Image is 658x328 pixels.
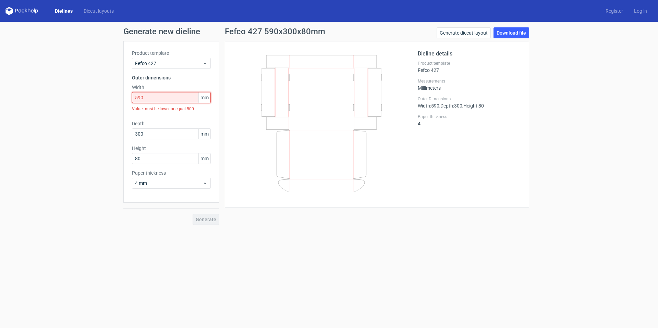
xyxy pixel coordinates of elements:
[132,50,211,56] label: Product template
[418,96,521,102] label: Outer Dimensions
[418,78,521,91] div: Millimeters
[132,169,211,176] label: Paper thickness
[135,60,203,67] span: Fefco 427
[49,8,78,14] a: Dielines
[132,74,211,81] h3: Outer dimensions
[418,61,521,66] label: Product template
[418,103,439,109] span: Width : 590
[198,129,210,139] span: mm
[418,114,521,119] label: Paper thickness
[132,120,211,127] label: Depth
[418,50,521,58] h2: Dieline details
[123,27,535,36] h1: Generate new dieline
[198,153,210,164] span: mm
[600,8,629,14] a: Register
[439,103,462,109] span: , Depth : 300
[437,27,491,38] a: Generate diecut layout
[418,114,521,126] div: 4
[418,61,521,73] div: Fefco 427
[629,8,653,14] a: Log in
[132,84,211,91] label: Width
[132,103,211,115] div: Value must be lower or equal 500
[78,8,119,14] a: Diecut layouts
[198,92,210,103] span: mm
[132,145,211,152] label: Height
[462,103,484,109] span: , Height : 80
[493,27,529,38] a: Download file
[418,78,521,84] label: Measurements
[225,27,325,36] h1: Fefco 427 590x300x80mm
[135,180,203,187] span: 4 mm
